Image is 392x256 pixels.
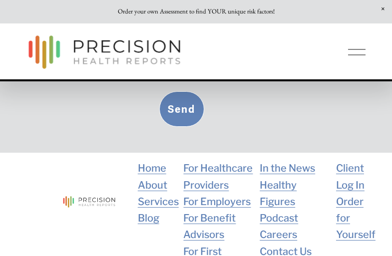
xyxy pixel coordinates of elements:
a: For Benefit Advisors [183,210,254,244]
a: Healthy Figures Podcast [260,177,331,227]
a: About [138,177,167,194]
a: Blog [138,210,159,227]
button: Send [159,91,204,127]
a: Services [138,194,179,210]
a: For Healthcare Providers [183,160,254,194]
a: Order for Yourself [336,194,377,244]
div: Виджет чата [342,208,392,256]
a: Home [138,160,166,177]
a: Client Log In [336,160,377,194]
iframe: Chat Widget [342,208,392,256]
a: Careers [260,227,297,243]
a: In the News [260,160,315,177]
a: For Employers [183,194,251,210]
img: Precision Health Reports [23,31,185,73]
